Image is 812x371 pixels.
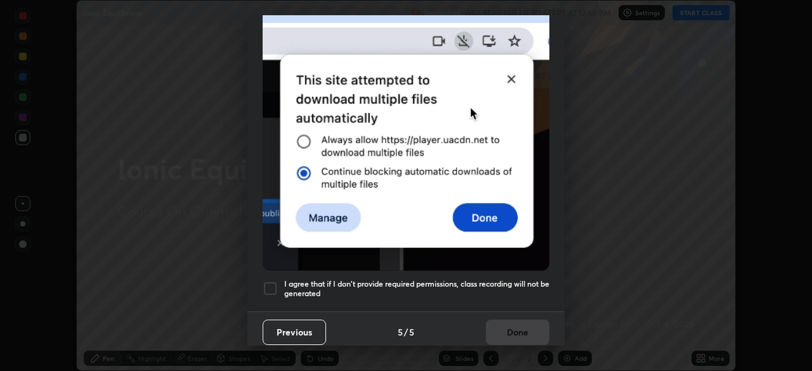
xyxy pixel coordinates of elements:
h4: / [404,325,408,339]
h4: 5 [409,325,414,339]
h4: 5 [398,325,403,339]
h5: I agree that if I don't provide required permissions, class recording will not be generated [284,279,549,299]
button: Previous [263,320,326,345]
